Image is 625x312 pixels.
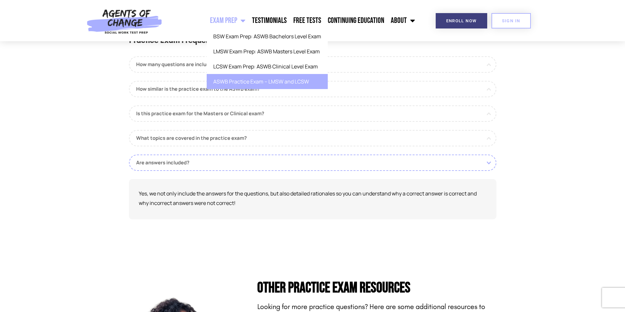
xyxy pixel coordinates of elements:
a: LCSW Exam Prep: ASWB Clinical Level Exam [207,59,328,74]
h3: Practice Exam Frequently Asked Questions [129,34,496,53]
a: About [387,12,418,29]
a: SIGN IN [491,13,531,28]
a: Testimonials [249,12,290,29]
a: Free Tests [290,12,324,29]
a: What topics are covered in the practice exam? [129,130,496,146]
p: Yes, we not only include the answers for the questions, but also detailed rationales so you can u... [139,189,487,208]
a: Exam Prep [207,12,249,29]
h4: Other Practice Exam Resources [257,281,500,295]
a: How similar is the practice exam to the ASWB exam? [129,81,496,97]
a: Are answers included? [129,155,496,171]
a: Enroll Now [436,13,487,28]
span: SIGN IN [502,19,520,23]
a: BSW Exam Prep: ASWB Bachelors Level Exam [207,29,328,44]
span: Enroll Now [446,19,477,23]
a: LMSW Exam Prep: ASWB Masters Level Exam [207,44,328,59]
ul: Exam Prep [207,29,328,89]
a: Continuing Education [324,12,387,29]
nav: Menu [166,12,418,29]
a: ASWB Practice Exam – LMSW and LCSW [207,74,328,89]
a: Is this practice exam for the Masters or Clinical exam? [129,105,496,122]
a: How many questions are included in the practice exam? [129,56,496,73]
